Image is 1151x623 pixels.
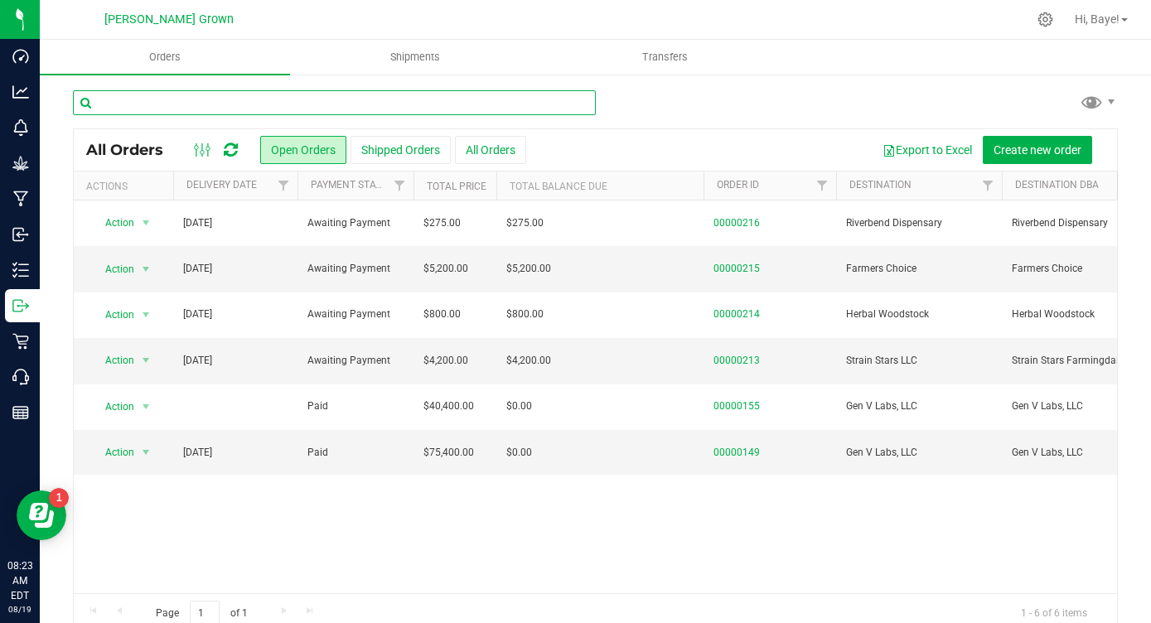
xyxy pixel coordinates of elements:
[974,171,1002,200] a: Filter
[307,307,404,322] span: Awaiting Payment
[183,215,212,231] span: [DATE]
[183,353,212,369] span: [DATE]
[846,398,992,414] span: Gen V Labs, LLC
[351,136,451,164] button: Shipped Orders
[423,215,461,231] span: $275.00
[423,398,474,414] span: $40,400.00
[846,445,992,461] span: Gen V Labs, LLC
[872,136,983,164] button: Export to Excel
[7,603,32,616] p: 08/19
[12,48,29,65] inline-svg: Dashboard
[307,398,404,414] span: Paid
[368,50,462,65] span: Shipments
[12,404,29,421] inline-svg: Reports
[713,398,760,414] a: 00000155
[713,445,760,461] a: 00000149
[539,40,790,75] a: Transfers
[506,445,532,461] span: $0.00
[620,50,710,65] span: Transfers
[717,179,759,191] a: Order ID
[12,297,29,314] inline-svg: Outbound
[506,398,532,414] span: $0.00
[12,262,29,278] inline-svg: Inventory
[86,141,180,159] span: All Orders
[90,303,135,326] span: Action
[506,353,551,369] span: $4,200.00
[12,226,29,243] inline-svg: Inbound
[90,258,135,281] span: Action
[90,441,135,464] span: Action
[809,171,836,200] a: Filter
[713,215,760,231] a: 00000216
[713,261,760,277] a: 00000215
[311,179,394,191] a: Payment Status
[90,395,135,418] span: Action
[183,307,212,322] span: [DATE]
[290,40,540,75] a: Shipments
[49,488,69,508] iframe: Resource center unread badge
[307,445,404,461] span: Paid
[983,136,1092,164] button: Create new order
[90,349,135,372] span: Action
[1015,179,1099,191] a: Destination DBA
[7,558,32,603] p: 08:23 AM EDT
[86,181,167,192] div: Actions
[849,179,912,191] a: Destination
[183,261,212,277] span: [DATE]
[136,395,157,418] span: select
[186,179,257,191] a: Delivery Date
[423,261,468,277] span: $5,200.00
[423,445,474,461] span: $75,400.00
[104,12,234,27] span: [PERSON_NAME] Grown
[427,181,486,192] a: Total Price
[846,215,992,231] span: Riverbend Dispensary
[73,90,596,115] input: Search Order ID, Destination, Customer PO...
[12,155,29,171] inline-svg: Grow
[846,261,992,277] span: Farmers Choice
[713,353,760,369] a: 00000213
[1035,12,1056,27] div: Manage settings
[423,353,468,369] span: $4,200.00
[307,215,404,231] span: Awaiting Payment
[994,143,1081,157] span: Create new order
[12,369,29,385] inline-svg: Call Center
[307,261,404,277] span: Awaiting Payment
[455,136,526,164] button: All Orders
[136,258,157,281] span: select
[136,349,157,372] span: select
[90,211,135,234] span: Action
[506,261,551,277] span: $5,200.00
[17,490,66,540] iframe: Resource center
[40,40,290,75] a: Orders
[386,171,413,200] a: Filter
[12,191,29,207] inline-svg: Manufacturing
[713,307,760,322] a: 00000214
[846,307,992,322] span: Herbal Woodstock
[12,119,29,136] inline-svg: Monitoring
[506,307,544,322] span: $800.00
[1075,12,1120,26] span: Hi, Baye!
[12,333,29,350] inline-svg: Retail
[136,211,157,234] span: select
[183,445,212,461] span: [DATE]
[270,171,297,200] a: Filter
[496,171,704,200] th: Total Balance Due
[506,215,544,231] span: $275.00
[136,303,157,326] span: select
[307,353,404,369] span: Awaiting Payment
[12,84,29,100] inline-svg: Analytics
[136,441,157,464] span: select
[127,50,203,65] span: Orders
[260,136,346,164] button: Open Orders
[846,353,992,369] span: Strain Stars LLC
[423,307,461,322] span: $800.00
